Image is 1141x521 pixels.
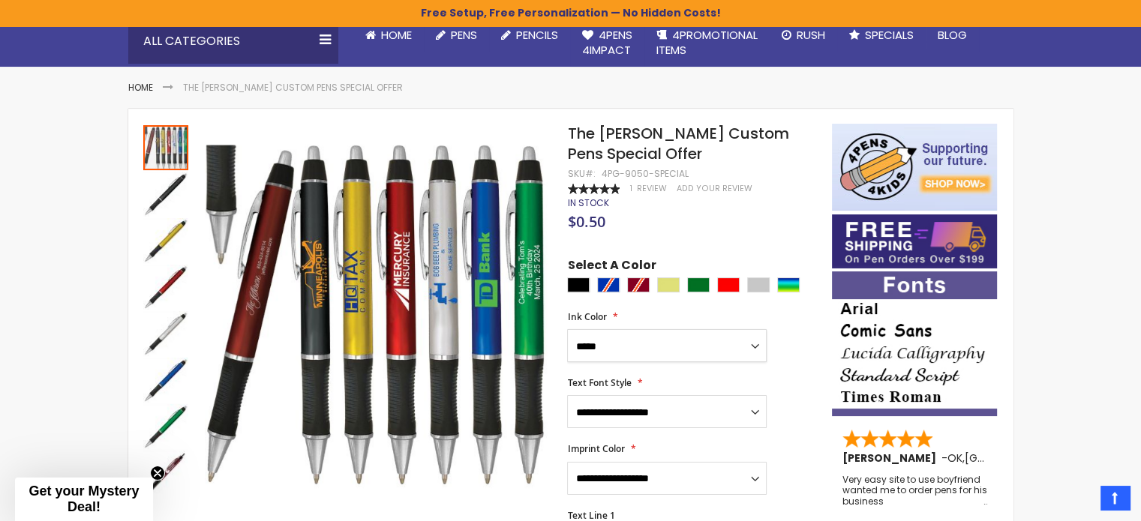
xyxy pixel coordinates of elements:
[128,81,153,94] a: Home
[567,310,606,323] span: Ink Color
[938,27,967,43] span: Blog
[143,356,190,403] div: The Barton Custom Pens Special Offer
[567,196,608,209] span: In stock
[644,19,770,67] a: 4PROMOTIONALITEMS
[143,358,188,403] img: The Barton Custom Pens Special Offer
[837,19,926,52] a: Specials
[582,27,632,58] span: 4Pens 4impact
[204,145,547,488] img: The Barton Custom Pens Special Offer
[143,403,190,449] div: The Barton Custom Pens Special Offer
[567,184,620,194] div: 100%
[143,404,188,449] img: The Barton Custom Pens Special Offer
[842,451,941,466] span: [PERSON_NAME]
[567,123,788,164] span: The [PERSON_NAME] Custom Pens Special Offer
[567,167,595,180] strong: SKU
[926,19,979,52] a: Blog
[629,183,632,194] span: 1
[150,466,165,481] button: Close teaser
[777,277,800,292] div: Assorted
[567,376,631,389] span: Text Font Style
[143,263,190,310] div: The Barton Custom Pens Special Offer
[567,442,624,455] span: Imprint Color
[676,183,752,194] a: Add Your Review
[143,311,188,356] img: The Barton Custom Pens Special Offer
[567,277,590,292] div: Black
[865,27,914,43] span: Specials
[656,27,758,58] span: 4PROMOTIONAL ITEMS
[451,27,477,43] span: Pens
[567,257,656,277] span: Select A Color
[567,197,608,209] div: Availability
[941,451,1075,466] span: - ,
[143,217,190,263] div: The Barton Custom Pens Special Offer
[1017,481,1141,521] iframe: Google Customer Reviews
[424,19,489,52] a: Pens
[832,271,997,416] img: font-personalization-examples
[832,124,997,211] img: 4pens 4 kids
[516,27,558,43] span: Pencils
[143,170,190,217] div: The Barton Custom Pens Special Offer
[832,214,997,268] img: Free shipping on orders over $199
[567,211,605,232] span: $0.50
[143,310,190,356] div: The Barton Custom Pens Special Offer
[128,19,338,64] div: All Categories
[143,218,188,263] img: The Barton Custom Pens Special Offer
[965,451,1075,466] span: [GEOGRAPHIC_DATA]
[183,82,403,94] li: The [PERSON_NAME] Custom Pens Special Offer
[687,277,710,292] div: Green
[143,451,188,496] img: The Barton Custom Pens Special Offer
[143,449,188,496] div: The Barton Custom Pens Special Offer
[570,19,644,67] a: 4Pens4impact
[143,265,188,310] img: The Barton Custom Pens Special Offer
[947,451,962,466] span: OK
[747,277,770,292] div: Silver
[636,183,666,194] span: Review
[29,484,139,514] span: Get your Mystery Deal!
[489,19,570,52] a: Pencils
[842,475,988,507] div: Very easy site to use boyfriend wanted me to order pens for his business
[629,183,668,194] a: 1 Review
[657,277,680,292] div: Gold
[381,27,412,43] span: Home
[15,478,153,521] div: Get your Mystery Deal!Close teaser
[353,19,424,52] a: Home
[717,277,740,292] div: Red
[143,124,190,170] div: The Barton Custom Pens Special Offer
[143,172,188,217] img: The Barton Custom Pens Special Offer
[770,19,837,52] a: Rush
[601,168,688,180] div: 4PG-9050-SPECIAL
[797,27,825,43] span: Rush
